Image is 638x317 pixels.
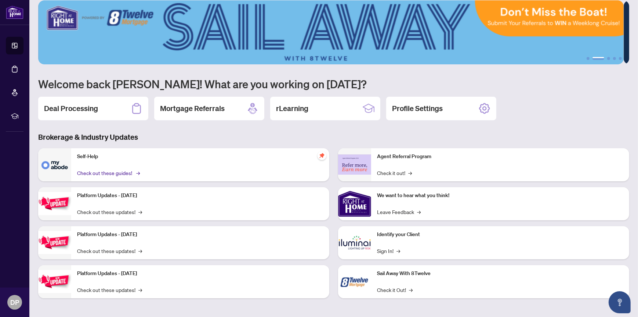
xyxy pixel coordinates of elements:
h2: Mortgage Referrals [160,103,225,114]
span: → [136,169,140,177]
span: → [409,286,413,294]
button: 5 [619,57,622,60]
span: → [138,247,142,255]
a: Check out these updates!→ [77,286,142,294]
img: Self-Help [38,148,71,181]
img: Platform Updates - June 23, 2025 [38,270,71,293]
p: We want to hear what you think! [377,192,623,200]
span: → [396,247,400,255]
img: Platform Updates - July 21, 2025 [38,192,71,215]
button: 3 [607,57,610,60]
p: Platform Updates - [DATE] [77,270,323,278]
h2: rLearning [276,103,308,114]
span: → [138,286,142,294]
img: Platform Updates - July 8, 2025 [38,231,71,254]
span: → [138,208,142,216]
img: Identify your Client [338,226,371,259]
h3: Brokerage & Industry Updates [38,132,629,142]
a: Sign In!→ [377,247,400,255]
span: DP [10,297,19,307]
img: Sail Away With 8Twelve [338,265,371,298]
img: We want to hear what you think! [338,187,371,220]
a: Check out these updates!→ [77,247,142,255]
span: pushpin [318,151,326,160]
p: Platform Updates - [DATE] [77,192,323,200]
a: Leave Feedback→ [377,208,421,216]
a: Check it out!→ [377,169,412,177]
img: Slide 1 [38,0,624,64]
button: 4 [613,57,616,60]
a: Check out these guides!→ [77,169,139,177]
a: Check out these updates!→ [77,208,142,216]
p: Agent Referral Program [377,153,623,161]
p: Platform Updates - [DATE] [77,231,323,239]
button: 2 [592,57,604,60]
button: Open asap [609,291,631,313]
h2: Deal Processing [44,103,98,114]
a: Check it Out!→ [377,286,413,294]
h2: Profile Settings [392,103,443,114]
h1: Welcome back [PERSON_NAME]! What are you working on [DATE]? [38,77,629,91]
img: logo [6,6,23,19]
p: Self-Help [77,153,323,161]
span: → [408,169,412,177]
span: → [417,208,421,216]
p: Sail Away With 8Twelve [377,270,623,278]
img: Agent Referral Program [338,154,371,175]
button: 1 [587,57,590,60]
p: Identify your Client [377,231,623,239]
